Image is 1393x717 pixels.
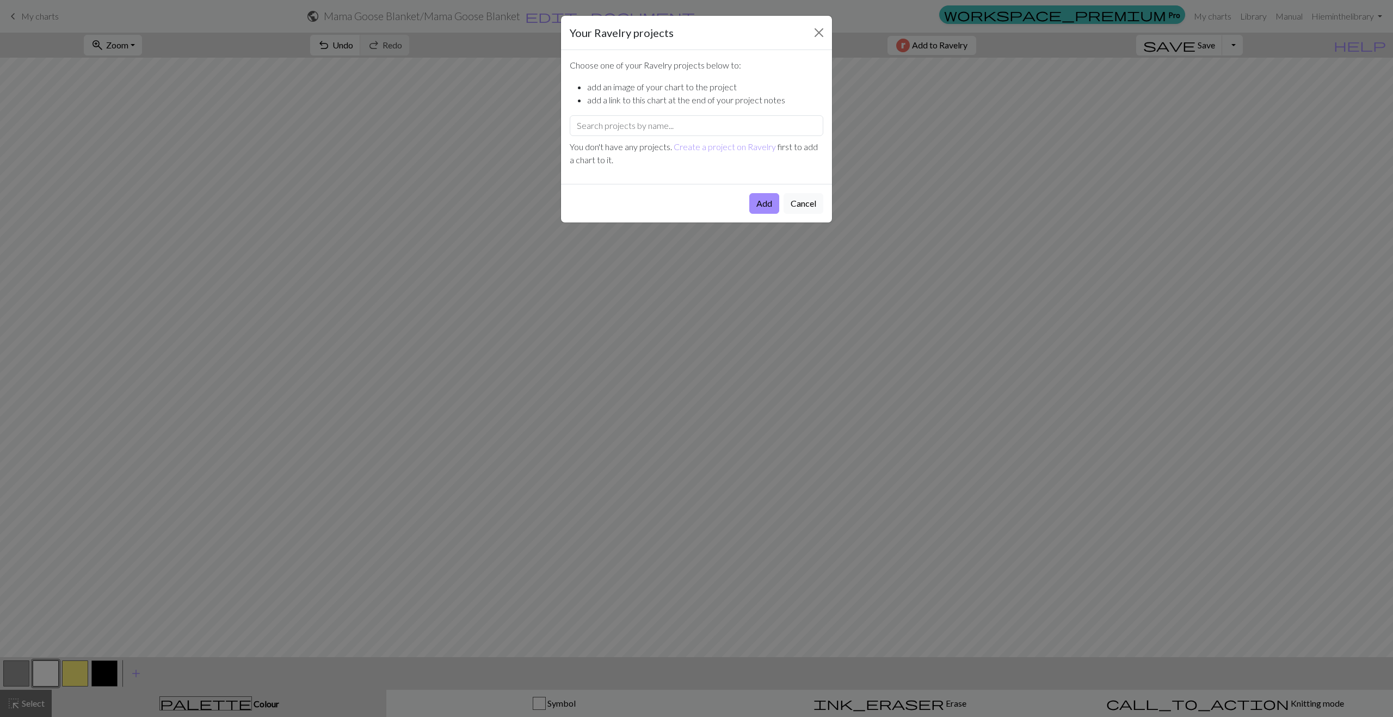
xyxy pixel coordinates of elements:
[749,193,779,214] button: Add
[570,24,674,41] h5: Your Ravelry projects
[784,193,823,214] button: Cancel
[810,24,828,41] button: Close
[570,140,823,166] p: You don't have any projects. first to add a chart to it.
[587,81,823,94] li: add an image of your chart to the project
[570,59,823,72] p: Choose one of your Ravelry projects below to:
[587,94,823,107] li: add a link to this chart at the end of your project notes
[570,115,823,136] input: Search projects by name...
[674,141,776,152] a: Create a project on Ravelry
